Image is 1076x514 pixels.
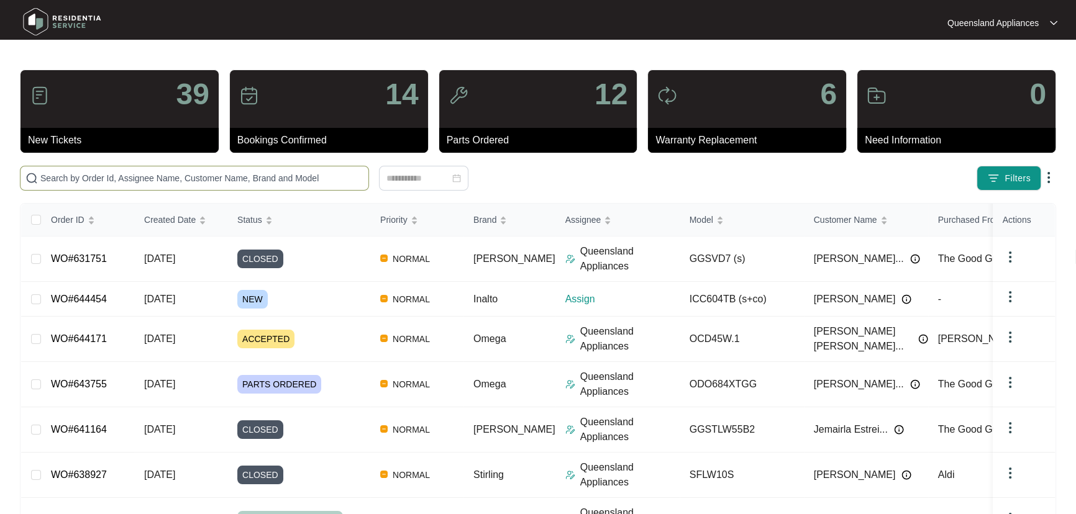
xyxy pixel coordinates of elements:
[237,133,428,148] p: Bookings Confirmed
[144,424,175,435] span: [DATE]
[910,379,920,389] img: Info icon
[388,331,435,346] span: NORMAL
[565,292,680,307] p: Assign
[380,213,408,227] span: Priority
[595,79,627,109] p: 12
[51,379,107,389] a: WO#643755
[30,86,50,106] img: icon
[938,294,941,304] span: -
[237,466,283,484] span: CLOSED
[51,213,84,227] span: Order ID
[565,213,601,227] span: Assignee
[814,251,904,266] span: [PERSON_NAME]...
[680,453,804,498] td: SFLW10S
[380,255,388,262] img: Vercel Logo
[51,469,107,480] a: WO#638927
[1029,79,1046,109] p: 0
[814,292,896,307] span: [PERSON_NAME]
[938,424,1008,435] span: The Good Guys
[380,295,388,302] img: Vercel Logo
[655,133,846,148] p: Warranty Replacement
[680,407,804,453] td: GGSTLW55B2
[910,254,920,264] img: Info icon
[938,333,1020,344] span: [PERSON_NAME]
[51,333,107,344] a: WO#644171
[385,79,418,109] p: 14
[463,204,555,237] th: Brand
[938,379,1008,389] span: The Good Guys
[134,204,227,237] th: Created Date
[380,380,388,387] img: Vercel Logo
[28,133,219,148] p: New Tickets
[473,213,496,227] span: Brand
[473,469,504,480] span: Stirling
[565,254,575,264] img: Assigner Icon
[657,86,677,106] img: icon
[1003,420,1018,435] img: dropdown arrow
[449,86,468,106] img: icon
[237,213,262,227] span: Status
[388,422,435,437] span: NORMAL
[144,379,175,389] span: [DATE]
[144,333,175,344] span: [DATE]
[473,424,555,435] span: [PERSON_NAME]
[820,79,837,109] p: 6
[237,250,283,268] span: CLOSED
[473,294,498,304] span: Inalto
[144,469,175,480] span: [DATE]
[1005,172,1031,185] span: Filters
[41,204,134,237] th: Order ID
[565,470,575,480] img: Assigner Icon
[1041,170,1056,185] img: dropdown arrow
[144,294,175,304] span: [DATE]
[814,422,888,437] span: Jemairla Estrei...
[380,425,388,433] img: Vercel Logo
[987,172,1000,184] img: filter icon
[938,253,1008,264] span: The Good Guys
[928,204,1052,237] th: Purchased From
[680,204,804,237] th: Model
[938,213,1002,227] span: Purchased From
[1003,250,1018,264] img: dropdown arrow
[237,290,268,309] span: NEW
[680,282,804,317] td: ICC604TB (s+co)
[51,294,107,304] a: WO#644454
[580,244,680,274] p: Queensland Appliances
[565,334,575,344] img: Assigner Icon
[690,213,713,227] span: Model
[1003,375,1018,390] img: dropdown arrow
[814,467,896,482] span: [PERSON_NAME]
[227,204,370,237] th: Status
[1003,289,1018,304] img: dropdown arrow
[804,204,928,237] th: Customer Name
[239,86,259,106] img: icon
[918,334,928,344] img: Info icon
[25,172,38,184] img: search-icon
[40,171,363,185] input: Search by Order Id, Assignee Name, Customer Name, Brand and Model
[388,251,435,266] span: NORMAL
[680,362,804,407] td: ODO684XTGG
[865,133,1055,148] p: Need Information
[473,333,506,344] span: Omega
[370,204,463,237] th: Priority
[237,420,283,439] span: CLOSED
[814,377,904,392] span: [PERSON_NAME]...
[1003,330,1018,345] img: dropdown arrow
[473,379,506,389] span: Omega
[993,204,1055,237] th: Actions
[388,292,435,307] span: NORMAL
[51,253,107,264] a: WO#631751
[237,330,294,348] span: ACCEPTED
[555,204,680,237] th: Assignee
[680,237,804,282] td: GGSVD7 (s)
[380,335,388,342] img: Vercel Logo
[894,425,904,435] img: Info icon
[580,324,680,354] p: Queensland Appliances
[947,17,1039,29] p: Queensland Appliances
[814,324,912,354] span: [PERSON_NAME] [PERSON_NAME]...
[580,415,680,444] p: Queensland Appliances
[580,460,680,490] p: Queensland Appliances
[938,469,955,480] span: Aldi
[388,377,435,392] span: NORMAL
[1003,466,1018,480] img: dropdown arrow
